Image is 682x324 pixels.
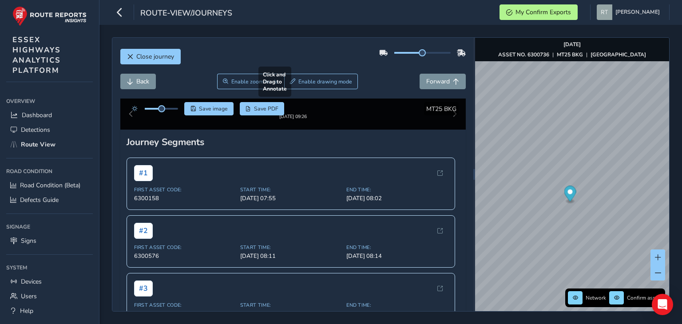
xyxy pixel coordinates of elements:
[136,52,174,61] span: Close journey
[20,307,33,315] span: Help
[284,74,358,89] button: Draw
[6,122,93,137] a: Detections
[240,259,341,267] span: [DATE] 08:11
[564,186,576,204] div: Map marker
[6,165,93,178] div: Road Condition
[346,202,447,209] span: [DATE] 08:02
[140,8,232,20] span: route-view/journeys
[6,261,93,274] div: System
[346,259,447,267] span: [DATE] 08:14
[136,77,149,86] span: Back
[120,49,181,64] button: Close journey
[217,74,284,89] button: Zoom
[266,120,320,127] div: [DATE] 09:26
[134,309,235,316] span: First Asset Code:
[240,194,341,200] span: Start Time:
[134,288,153,304] span: # 3
[597,4,612,20] img: diamond-layout
[346,194,447,200] span: End Time:
[12,35,61,75] span: ESSEX HIGHWAYS ANALYTICS PLATFORM
[627,294,662,301] span: Confirm assets
[6,289,93,304] a: Users
[6,193,93,207] a: Defects Guide
[652,294,673,315] div: Open Intercom Messenger
[346,251,447,258] span: End Time:
[500,4,578,20] button: My Confirm Exports
[21,292,37,300] span: Users
[346,309,447,316] span: End Time:
[20,181,80,190] span: Road Condition (Beta)
[134,194,235,200] span: First Asset Code:
[6,274,93,289] a: Devices
[240,202,341,209] span: [DATE] 07:55
[240,102,285,115] button: PDF
[120,74,156,89] button: Back
[426,105,456,113] span: MT25 BKG
[199,105,228,112] span: Save image
[6,108,93,122] a: Dashboard
[127,143,460,155] div: Journey Segments
[184,102,234,115] button: Save
[6,233,93,248] a: Signs
[426,77,450,86] span: Forward
[586,294,606,301] span: Network
[563,41,581,48] strong: [DATE]
[498,51,549,58] strong: ASSET NO. 6300736
[254,105,278,112] span: Save PDF
[20,196,59,204] span: Defects Guide
[21,126,50,134] span: Detections
[6,95,93,108] div: Overview
[134,202,235,209] span: 6300158
[557,51,583,58] strong: MT25 BKG
[134,172,153,188] span: # 1
[134,259,235,267] span: 6300576
[240,251,341,258] span: Start Time:
[6,137,93,152] a: Route View
[231,78,278,85] span: Enable zoom mode
[12,6,87,26] img: rr logo
[240,309,341,316] span: Start Time:
[6,304,93,318] a: Help
[22,111,52,119] span: Dashboard
[515,8,571,16] span: My Confirm Exports
[21,277,42,286] span: Devices
[21,237,36,245] span: Signs
[6,178,93,193] a: Road Condition (Beta)
[420,74,466,89] button: Forward
[21,140,56,149] span: Route View
[615,4,660,20] span: [PERSON_NAME]
[591,51,646,58] strong: [GEOGRAPHIC_DATA]
[134,230,153,246] span: # 2
[266,112,320,120] img: Thumbnail frame
[134,251,235,258] span: First Asset Code:
[6,220,93,233] div: Signage
[597,4,663,20] button: [PERSON_NAME]
[298,78,352,85] span: Enable drawing mode
[498,51,646,58] div: | |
